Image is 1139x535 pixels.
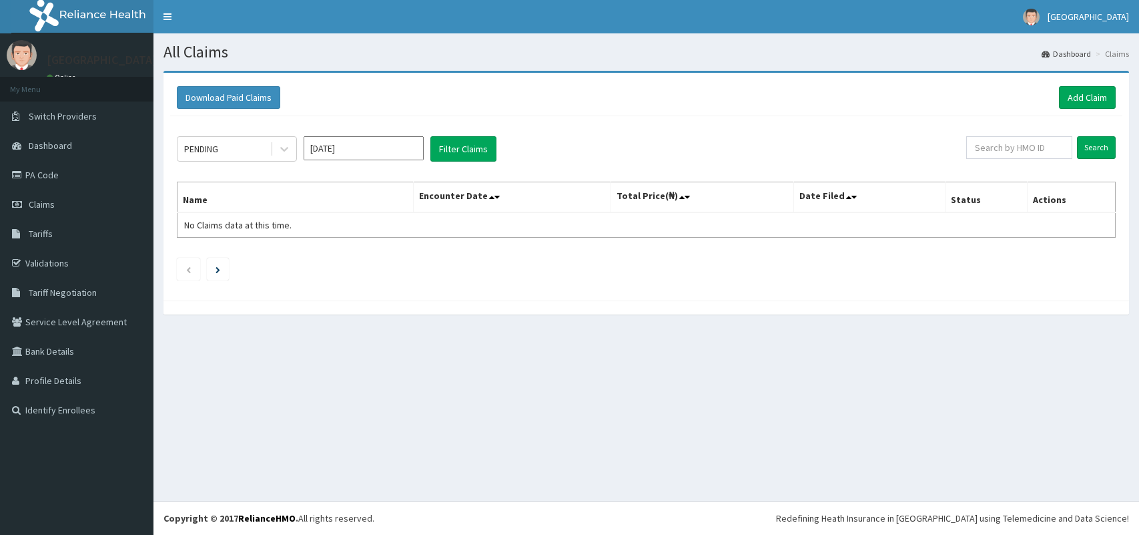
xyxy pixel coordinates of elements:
img: User Image [1023,9,1040,25]
strong: Copyright © 2017 . [163,512,298,524]
th: Total Price(₦) [611,182,794,213]
input: Select Month and Year [304,136,424,160]
input: Search [1077,136,1116,159]
button: Download Paid Claims [177,86,280,109]
a: Online [47,73,79,82]
input: Search by HMO ID [966,136,1072,159]
th: Actions [1027,182,1115,213]
a: RelianceHMO [238,512,296,524]
footer: All rights reserved. [153,501,1139,535]
div: PENDING [184,142,218,156]
span: Switch Providers [29,110,97,122]
span: Claims [29,198,55,210]
li: Claims [1092,48,1129,59]
div: Redefining Heath Insurance in [GEOGRAPHIC_DATA] using Telemedicine and Data Science! [776,512,1129,525]
th: Date Filed [794,182,945,213]
h1: All Claims [163,43,1129,61]
img: User Image [7,40,37,70]
p: [GEOGRAPHIC_DATA] [47,54,157,66]
th: Name [177,182,414,213]
span: No Claims data at this time. [184,219,292,231]
a: Add Claim [1059,86,1116,109]
a: Next page [216,263,220,275]
th: Status [945,182,1027,213]
span: Tariffs [29,228,53,240]
a: Dashboard [1042,48,1091,59]
span: Dashboard [29,140,72,152]
a: Previous page [185,263,192,275]
span: Tariff Negotiation [29,287,97,299]
button: Filter Claims [430,136,496,162]
th: Encounter Date [414,182,611,213]
span: [GEOGRAPHIC_DATA] [1048,11,1129,23]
